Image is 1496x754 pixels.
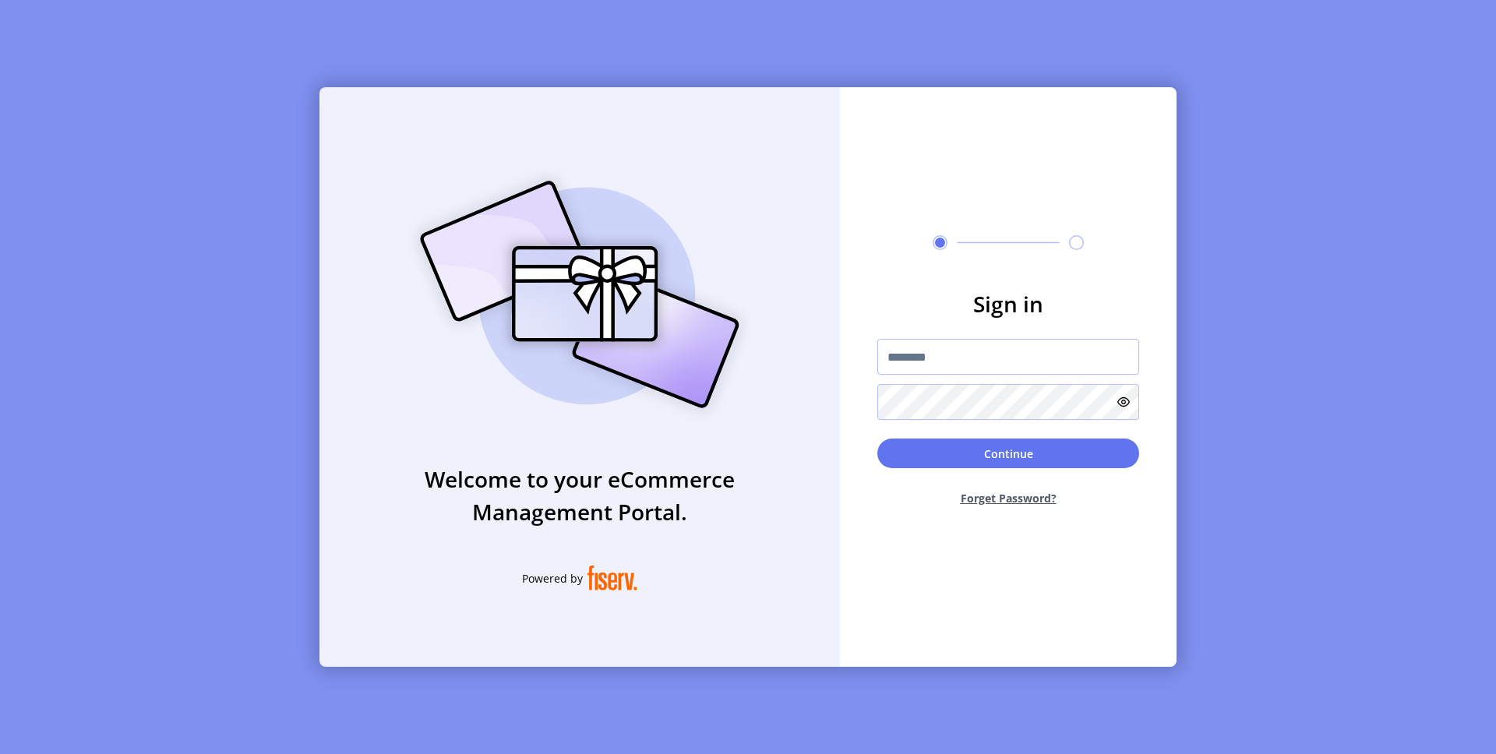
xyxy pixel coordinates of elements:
[397,164,763,425] img: card_Illustration.svg
[319,463,840,528] h3: Welcome to your eCommerce Management Portal.
[877,477,1139,519] button: Forget Password?
[877,439,1139,468] button: Continue
[522,570,583,587] span: Powered by
[877,287,1139,320] h3: Sign in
